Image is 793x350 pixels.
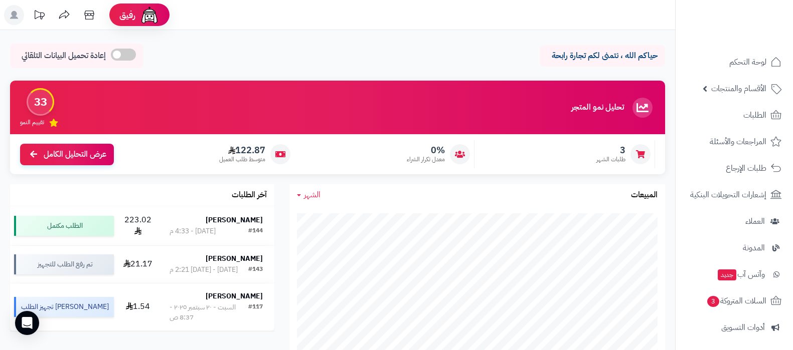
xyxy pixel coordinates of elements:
[20,118,44,127] span: تقييم النمو
[631,191,658,200] h3: المبيعات
[206,253,263,264] strong: [PERSON_NAME]
[743,108,766,122] span: الطلبات
[206,215,263,225] strong: [PERSON_NAME]
[14,216,114,236] div: الطلب مكتمل
[711,82,766,96] span: الأقسام والمنتجات
[547,50,658,62] p: حياكم الله ، نتمنى لكم تجارة رابحة
[297,189,321,201] a: الشهر
[407,145,445,156] span: 0%
[682,289,787,313] a: السلات المتروكة3
[14,254,114,274] div: تم رفع الطلب للتجهيز
[710,135,766,149] span: المراجعات والأسئلة
[682,262,787,286] a: وآتس آبجديد
[729,55,766,69] span: لوحة التحكم
[248,302,263,322] div: #117
[682,315,787,339] a: أدوات التسويق
[682,183,787,207] a: إشعارات التحويلات البنكية
[15,311,39,335] div: Open Intercom Messenger
[304,189,321,201] span: الشهر
[407,155,445,164] span: معدل تكرار الشراء
[726,161,766,175] span: طلبات الإرجاع
[682,50,787,74] a: لوحة التحكم
[170,265,238,275] div: [DATE] - [DATE] 2:21 م
[721,320,765,334] span: أدوات التسويق
[717,267,765,281] span: وآتس آب
[743,241,765,255] span: المدونة
[44,149,106,160] span: عرض التحليل الكامل
[682,130,787,154] a: المراجعات والأسئلة
[248,226,263,236] div: #144
[14,297,114,317] div: [PERSON_NAME] تجهيز الطلب
[745,214,765,228] span: العملاء
[232,191,267,200] h3: آخر الطلبات
[707,296,719,307] span: 3
[118,283,158,330] td: 1.54
[22,50,106,62] span: إعادة تحميل البيانات التلقائي
[206,291,263,301] strong: [PERSON_NAME]
[690,188,766,202] span: إشعارات التحويلات البنكية
[118,206,158,245] td: 223.02
[27,5,52,28] a: تحديثات المنصة
[139,5,160,25] img: ai-face.png
[170,226,216,236] div: [DATE] - 4:33 م
[682,236,787,260] a: المدونة
[596,145,625,156] span: 3
[118,246,158,283] td: 21.17
[219,155,265,164] span: متوسط طلب العميل
[682,103,787,127] a: الطلبات
[718,269,736,280] span: جديد
[571,103,624,112] h3: تحليل نمو المتجر
[119,9,135,21] span: رفيق
[170,302,248,322] div: السبت - ٢٠ سبتمبر ٢٠٢٥ - 8:37 ص
[219,145,265,156] span: 122.87
[682,156,787,180] a: طلبات الإرجاع
[20,144,114,165] a: عرض التحليل الكامل
[596,155,625,164] span: طلبات الشهر
[706,294,766,308] span: السلات المتروكة
[248,265,263,275] div: #143
[682,209,787,233] a: العملاء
